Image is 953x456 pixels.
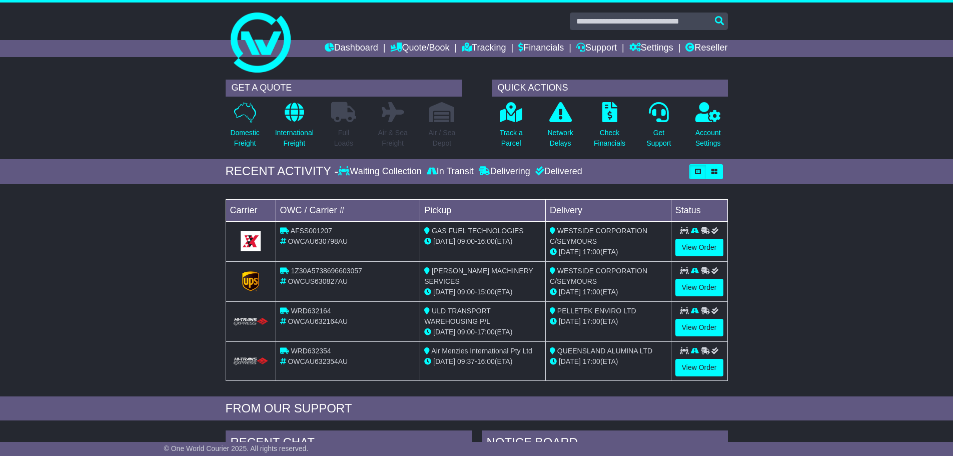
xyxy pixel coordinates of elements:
div: GET A QUOTE [226,80,462,97]
span: 17:00 [583,317,600,325]
a: InternationalFreight [275,102,314,154]
a: View Order [675,279,723,296]
span: Air Menzies International Pty Ltd [431,347,532,355]
a: GetSupport [646,102,671,154]
span: 09:37 [457,357,475,365]
div: QUICK ACTIONS [492,80,728,97]
span: [PERSON_NAME] MACHINERY SERVICES [424,267,533,285]
td: Delivery [545,199,671,221]
a: Settings [629,40,673,57]
td: Status [671,199,727,221]
div: - (ETA) [424,236,541,247]
span: 16:00 [477,237,495,245]
span: [DATE] [559,248,581,256]
div: Delivered [533,166,582,177]
div: - (ETA) [424,356,541,367]
td: Carrier [226,199,276,221]
p: Get Support [646,128,671,149]
span: [DATE] [433,328,455,336]
span: 17:00 [477,328,495,336]
span: OWCAU632354AU [288,357,348,365]
span: OWCAU632164AU [288,317,348,325]
span: [DATE] [433,237,455,245]
span: PELLETEK ENVIRO LTD [557,307,636,315]
img: HiTrans.png [232,317,270,327]
div: FROM OUR SUPPORT [226,401,728,416]
a: View Order [675,359,723,376]
span: WESTSIDE CORPORATION C/SEYMOURS [550,227,647,245]
a: Dashboard [325,40,378,57]
span: 15:00 [477,288,495,296]
span: 17:00 [583,288,600,296]
a: Support [576,40,617,57]
a: CheckFinancials [593,102,626,154]
span: [DATE] [559,288,581,296]
div: (ETA) [550,247,667,257]
a: Track aParcel [499,102,523,154]
span: GAS FUEL TECHNOLOGIES [432,227,524,235]
span: 17:00 [583,357,600,365]
p: Track a Parcel [500,128,523,149]
span: 09:00 [457,328,475,336]
div: - (ETA) [424,327,541,337]
span: ULD TRANSPORT WAREHOUSING P/L [424,307,490,325]
a: Financials [518,40,564,57]
td: OWC / Carrier # [276,199,420,221]
span: © One World Courier 2025. All rights reserved. [164,444,309,452]
span: WRD632354 [291,347,331,355]
div: Waiting Collection [338,166,424,177]
span: AFSS001207 [291,227,332,235]
div: - (ETA) [424,287,541,297]
div: Delivering [476,166,533,177]
span: QUEENSLAND ALUMINA LTD [557,347,652,355]
span: WRD632164 [291,307,331,315]
p: Full Loads [331,128,356,149]
span: [DATE] [433,357,455,365]
a: View Order [675,239,723,256]
p: Air / Sea Depot [429,128,456,149]
td: Pickup [420,199,546,221]
div: (ETA) [550,356,667,367]
span: [DATE] [559,317,581,325]
p: Domestic Freight [230,128,259,149]
span: WESTSIDE CORPORATION C/SEYMOURS [550,267,647,285]
span: 17:00 [583,248,600,256]
a: Quote/Book [390,40,449,57]
img: GetCarrierServiceLogo [242,271,259,291]
span: [DATE] [559,357,581,365]
a: AccountSettings [695,102,721,154]
div: In Transit [424,166,476,177]
a: View Order [675,319,723,336]
a: Tracking [462,40,506,57]
a: DomesticFreight [230,102,260,154]
span: 16:00 [477,357,495,365]
a: NetworkDelays [547,102,573,154]
p: Account Settings [695,128,721,149]
p: Check Financials [594,128,625,149]
span: OWCAU630798AU [288,237,348,245]
span: [DATE] [433,288,455,296]
img: HiTrans.png [232,357,270,366]
p: Network Delays [547,128,573,149]
span: OWCUS630827AU [288,277,348,285]
div: (ETA) [550,316,667,327]
a: Reseller [685,40,727,57]
p: International Freight [275,128,314,149]
span: 09:00 [457,288,475,296]
div: (ETA) [550,287,667,297]
span: 1Z30A5738696603057 [291,267,362,275]
img: GetCarrierServiceLogo [241,231,261,251]
div: RECENT ACTIVITY - [226,164,339,179]
p: Air & Sea Freight [378,128,408,149]
span: 09:00 [457,237,475,245]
